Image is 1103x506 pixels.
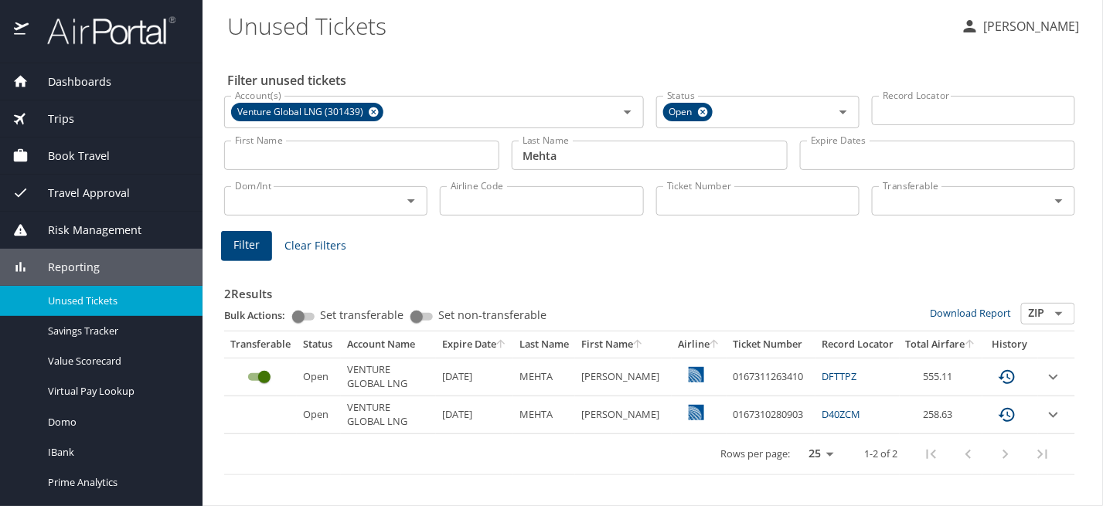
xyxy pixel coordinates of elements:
[29,73,111,90] span: Dashboards
[48,294,184,308] span: Unused Tickets
[575,396,672,434] td: [PERSON_NAME]
[29,185,130,202] span: Travel Approval
[931,306,1012,320] a: Download Report
[672,331,727,358] th: Airline
[796,443,839,466] select: rows per page
[341,331,436,358] th: Account Name
[438,310,546,321] span: Set non-transferable
[575,331,672,358] th: First Name
[297,396,341,434] td: Open
[341,396,436,434] td: VENTURE GLOBAL LNG
[400,190,422,212] button: Open
[48,415,184,430] span: Domo
[227,2,948,49] h1: Unused Tickets
[231,104,373,121] span: Venture Global LNG (301439)
[29,148,110,165] span: Book Travel
[727,358,815,396] td: 0167311263410
[822,369,856,383] a: DFTTPZ
[727,331,815,358] th: Ticket Number
[297,331,341,358] th: Status
[663,104,702,121] span: Open
[575,358,672,396] td: [PERSON_NAME]
[224,308,298,322] p: Bulk Actions:
[513,331,575,358] th: Last Name
[710,340,720,350] button: sort
[29,110,74,127] span: Trips
[29,259,100,276] span: Reporting
[284,236,346,256] span: Clear Filters
[14,15,30,46] img: icon-airportal.png
[720,449,790,459] p: Rows per page:
[436,358,513,396] td: [DATE]
[48,354,184,368] span: Value Scorecard
[663,103,713,121] div: Open
[48,445,184,460] span: IBank
[822,407,860,421] a: D40ZCM
[633,340,644,350] button: sort
[900,396,982,434] td: 258.63
[513,396,575,434] td: MEHTA
[727,396,815,434] td: 0167310280903
[617,101,638,123] button: Open
[900,331,982,358] th: Total Airfare
[1044,406,1063,424] button: expand row
[982,331,1038,358] th: History
[979,17,1080,36] p: [PERSON_NAME]
[1044,368,1063,386] button: expand row
[30,15,175,46] img: airportal-logo.png
[689,405,704,420] img: United Airlines
[1048,303,1070,324] button: Open
[278,232,352,260] button: Clear Filters
[221,231,272,261] button: Filter
[230,338,291,351] div: Transferable
[496,340,507,350] button: sort
[832,101,854,123] button: Open
[227,68,1078,93] h2: Filter unused tickets
[224,331,1075,475] table: custom pagination table
[341,358,436,396] td: VENTURE GLOBAL LNG
[689,367,704,382] img: United Airlines
[48,475,184,490] span: Prime Analytics
[48,384,184,399] span: Virtual Pay Lookup
[29,222,141,239] span: Risk Management
[815,331,900,358] th: Record Locator
[436,396,513,434] td: [DATE]
[955,12,1086,40] button: [PERSON_NAME]
[48,324,184,338] span: Savings Tracker
[436,331,513,358] th: Expire Date
[965,340,976,350] button: sort
[513,358,575,396] td: MEHTA
[864,449,897,459] p: 1-2 of 2
[900,358,982,396] td: 555.11
[1048,190,1070,212] button: Open
[320,310,403,321] span: Set transferable
[233,236,260,255] span: Filter
[297,358,341,396] td: Open
[224,276,1075,303] h3: 2 Results
[231,103,383,121] div: Venture Global LNG (301439)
